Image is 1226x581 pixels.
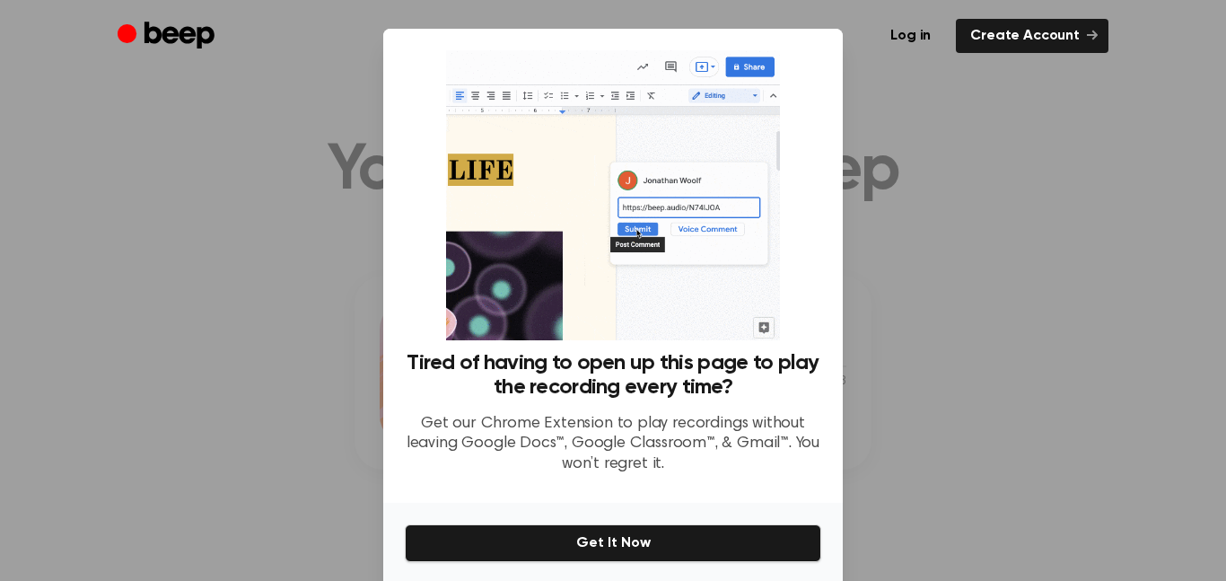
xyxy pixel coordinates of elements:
[876,19,945,53] a: Log in
[446,50,779,340] img: Beep extension in action
[956,19,1108,53] a: Create Account
[405,351,821,400] h3: Tired of having to open up this page to play the recording every time?
[405,414,821,475] p: Get our Chrome Extension to play recordings without leaving Google Docs™, Google Classroom™, & Gm...
[405,524,821,562] button: Get It Now
[118,19,219,54] a: Beep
